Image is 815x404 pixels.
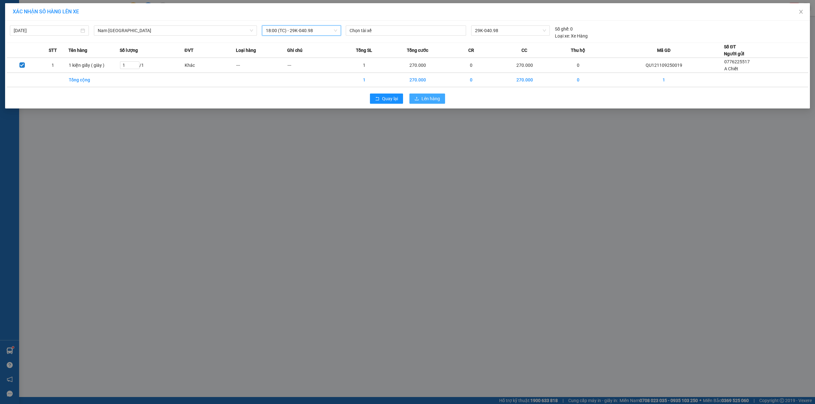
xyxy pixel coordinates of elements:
span: Quay lại [382,95,398,102]
td: 0 [445,73,497,87]
span: Mã GD [657,47,670,54]
td: 0 [445,58,497,73]
span: ĐVT [184,47,193,54]
span: close [798,9,804,14]
td: 0 [552,73,604,87]
span: Loại xe: [555,32,570,39]
td: 270.000 [497,58,552,73]
span: Số ghế: [555,25,569,32]
span: Thu hộ [571,47,585,54]
span: CC [521,47,527,54]
td: 270.000 [497,73,552,87]
span: Ghi chú [287,47,302,54]
span: XÁC NHẬN SỐ HÀNG LÊN XE [13,9,79,15]
td: Khác [184,58,236,73]
div: Số ĐT Người gửi [724,43,744,57]
td: Tổng cộng [68,73,120,87]
span: Tổng SL [356,47,372,54]
td: --- [236,58,287,73]
td: 270.000 [390,58,445,73]
span: 29K-040.98 [475,26,546,35]
span: A Chiết [724,66,738,71]
td: 1 kiện giấy ( giày ) [68,58,120,73]
span: STT [49,47,57,54]
button: Close [792,3,810,21]
span: Lên hàng [422,95,440,102]
span: rollback [375,96,379,101]
span: Loại hàng [236,47,256,54]
input: 12/09/2025 [14,27,79,34]
span: upload [415,96,419,101]
div: 0 [555,25,573,32]
span: Số lượng [120,47,138,54]
td: / 1 [120,58,184,73]
td: --- [287,58,338,73]
span: Tổng cước [407,47,428,54]
span: down [250,29,253,32]
span: CR [468,47,474,54]
span: Tên hàng [68,47,87,54]
td: 1 [339,73,390,87]
span: 0776225517 [724,59,750,64]
td: QU121109250019 [604,58,724,73]
button: uploadLên hàng [409,94,445,104]
td: 270.000 [390,73,445,87]
td: 1 [604,73,724,87]
td: 0 [552,58,604,73]
span: 18:00 (TC) - 29K-040.98 [266,26,337,35]
div: Xe Hàng [555,32,588,39]
td: 1 [339,58,390,73]
td: 1 [38,58,68,73]
button: rollbackQuay lại [370,94,403,104]
span: Nam Trung Bắc QL1A [98,26,253,35]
